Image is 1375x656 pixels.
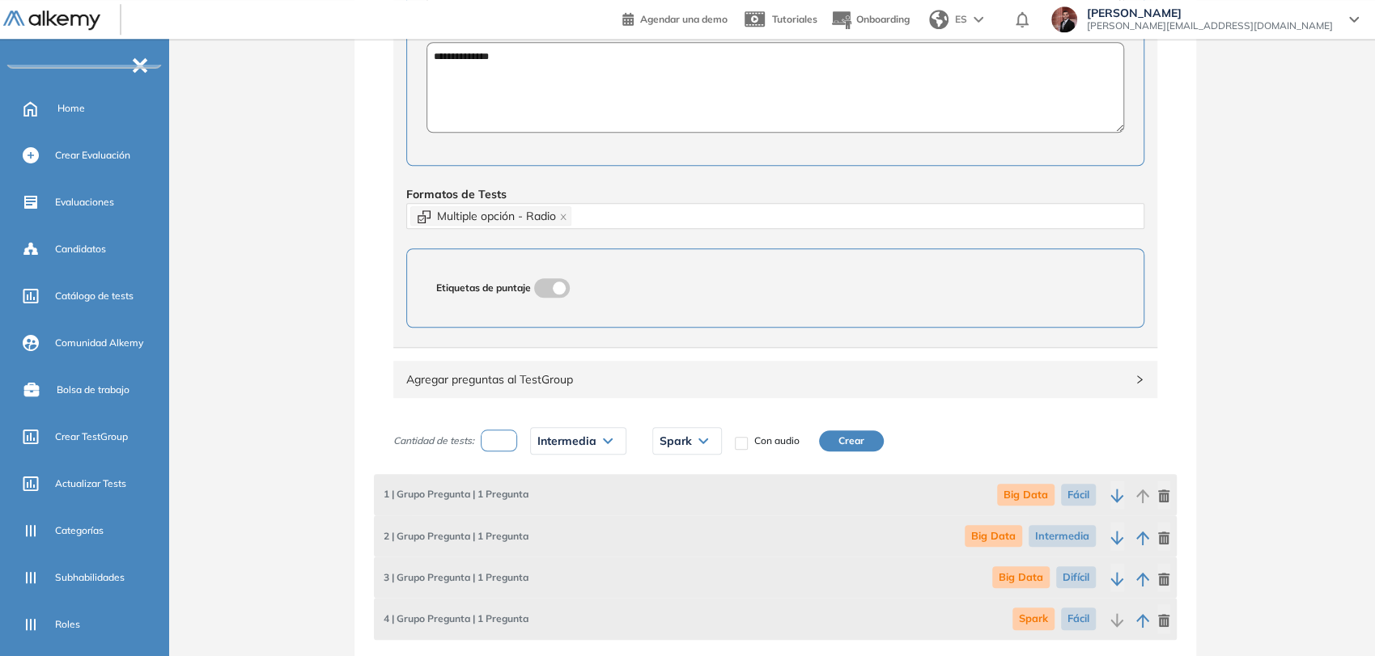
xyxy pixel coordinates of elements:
span: Actualizar Tests [55,476,126,491]
span: right [1135,375,1144,384]
img: arrow [974,16,983,23]
span: Categorías [55,523,104,538]
span: 1 Pregunta [380,612,528,626]
span: Agregar preguntas al TestGroup [406,370,1125,388]
div: Widget de chat [1294,578,1375,656]
span: Subhabilidades [55,570,125,585]
span: Roles [55,617,80,632]
span: [PERSON_NAME][EMAIL_ADDRESS][DOMAIN_NAME] [1087,19,1333,32]
span: Spark [660,434,692,447]
span: Etiquetas de puntaje [436,281,531,294]
img: Format test logo [418,210,431,223]
span: close [559,212,567,221]
span: Agendar una demo [640,13,728,25]
span: Multiple opción - Radio [418,207,556,225]
img: world [929,10,948,29]
button: Onboarding [830,2,910,37]
span: Fácil [1061,484,1096,506]
span: Spark [1012,607,1055,629]
span: Con audio [754,434,800,448]
div: Agregar preguntas al TestGroup [393,361,1157,398]
span: ES [955,12,967,27]
span: Home [57,101,85,116]
span: Candidatos [55,242,106,256]
span: Big Data [997,484,1055,506]
span: Crear Evaluación [55,148,130,163]
span: [PERSON_NAME] [1087,6,1333,19]
span: Big Data [965,525,1022,547]
button: Crear [819,430,884,451]
span: Evaluaciones [55,195,114,209]
span: Onboarding [856,13,910,25]
span: Formatos de Tests [406,187,507,201]
iframe: Chat Widget [1294,578,1375,656]
span: Fácil [1061,607,1096,629]
span: Cantidad de tests: [393,434,474,448]
span: Big Data [992,566,1050,588]
a: Agendar una demo [622,8,728,28]
span: Intermedia [1029,525,1096,547]
span: 1 Pregunta [380,487,528,502]
img: Logo [3,11,100,31]
span: Difícil [1056,566,1096,588]
span: Catálogo de tests [55,289,134,303]
span: Bolsa de trabajo [57,383,129,397]
span: 1 Pregunta [380,529,528,544]
span: Comunidad Alkemy [55,336,143,350]
span: Tutoriales [772,13,817,25]
span: 1 Pregunta [380,570,528,585]
span: Intermedia [537,434,596,447]
span: Crear TestGroup [55,430,128,444]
